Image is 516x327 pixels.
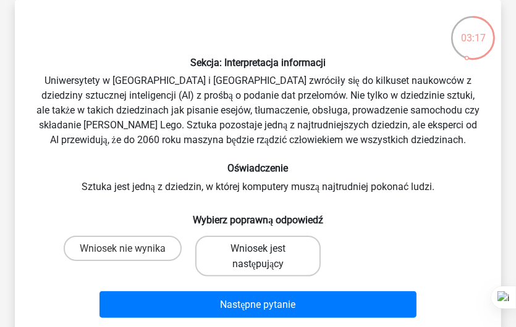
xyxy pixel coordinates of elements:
[450,15,496,46] div: 03:17
[80,242,166,254] font: Wniosek nie wynika
[36,75,480,146] font: Uniwersytety w [GEOGRAPHIC_DATA] i [GEOGRAPHIC_DATA] zwróciły się do kilkuset naukowców z dziedzi...
[220,299,295,310] font: Następne pytanie
[190,57,326,68] font: Sekcja: Interpretacja informacji
[82,181,434,192] font: Sztuka jest jedną z dziedzin, w której komputery muszą najtrudniej pokonać ludzi.
[193,214,323,226] font: Wybierz poprawną odpowiedź
[99,291,417,318] button: Następne pytanie
[231,242,285,270] font: Wniosek jest następujący
[228,162,289,174] font: Oświadczenie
